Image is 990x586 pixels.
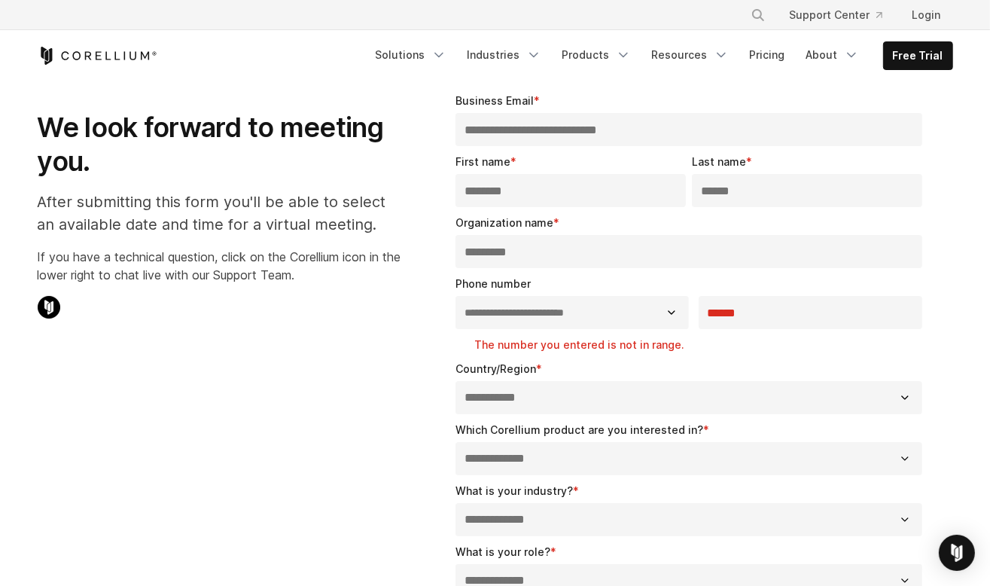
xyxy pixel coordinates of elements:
[778,2,894,29] a: Support Center
[367,41,455,69] a: Solutions
[455,277,531,290] span: Phone number
[733,2,953,29] div: Navigation Menu
[643,41,738,69] a: Resources
[367,41,953,70] div: Navigation Menu
[455,423,703,436] span: Which Corellium product are you interested in?
[884,42,952,69] a: Free Trial
[458,41,550,69] a: Industries
[939,535,975,571] div: Open Intercom Messenger
[455,94,534,107] span: Business Email
[900,2,953,29] a: Login
[455,216,553,229] span: Organization name
[741,41,794,69] a: Pricing
[474,337,929,353] label: The number you entered is not in range.
[38,191,401,236] p: After submitting this form you'll be able to select an available date and time for a virtual meet...
[553,41,640,69] a: Products
[455,362,536,375] span: Country/Region
[38,296,60,319] img: Corellium Chat Icon
[455,484,573,497] span: What is your industry?
[692,155,746,168] span: Last name
[38,47,157,65] a: Corellium Home
[455,155,510,168] span: First name
[455,545,550,558] span: What is your role?
[797,41,868,69] a: About
[38,111,401,179] h1: We look forward to meeting you.
[745,2,772,29] button: Search
[38,248,401,284] p: If you have a technical question, click on the Corellium icon in the lower right to chat live wit...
